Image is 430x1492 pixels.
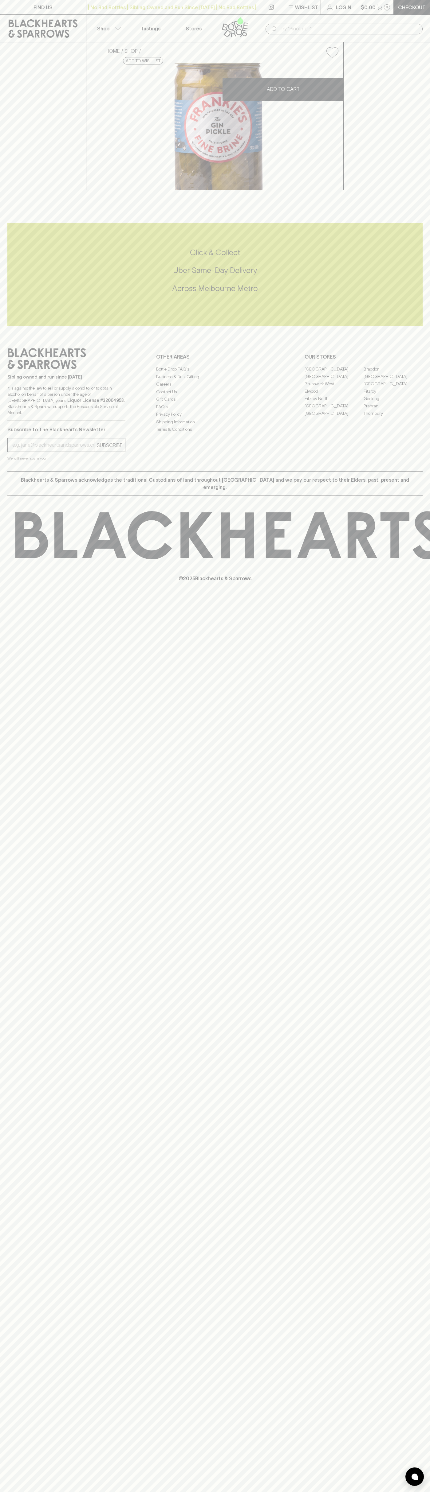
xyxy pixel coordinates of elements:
input: e.g. jane@blackheartsandsparrows.com.au [12,440,94,450]
a: [GEOGRAPHIC_DATA] [364,380,423,387]
a: Brunswick West [305,380,364,387]
p: Tastings [141,25,160,32]
a: Tastings [129,15,172,42]
p: We will never spam you [7,455,125,461]
button: Add to wishlist [324,45,341,60]
p: Sibling owned and run since [DATE] [7,374,125,380]
a: Thornbury [364,410,423,417]
a: Braddon [364,365,423,373]
img: bubble-icon [412,1474,418,1480]
a: Stores [172,15,215,42]
input: Try "Pinot noir" [280,24,418,34]
a: Gift Cards [156,396,274,403]
p: Shop [97,25,109,32]
a: Privacy Policy [156,411,274,418]
a: Prahran [364,402,423,410]
a: Careers [156,381,274,388]
a: FAQ's [156,403,274,410]
p: 0 [386,6,388,9]
img: 79989.png [101,63,343,190]
p: Checkout [398,4,426,11]
p: ADD TO CART [267,85,300,93]
h5: Across Melbourne Metro [7,283,423,293]
a: [GEOGRAPHIC_DATA] [364,373,423,380]
a: Bottle Drop FAQ's [156,366,274,373]
a: Contact Us [156,388,274,395]
p: Subscribe to The Blackhearts Newsletter [7,426,125,433]
a: Elwood [305,387,364,395]
a: Business & Bulk Gifting [156,373,274,380]
a: Fitzroy North [305,395,364,402]
a: SHOP [124,48,138,54]
button: Add to wishlist [123,57,163,64]
a: [GEOGRAPHIC_DATA] [305,410,364,417]
a: [GEOGRAPHIC_DATA] [305,365,364,373]
strong: Liquor License #32064953 [67,398,124,403]
p: OTHER AREAS [156,353,274,360]
p: Wishlist [295,4,318,11]
a: Geelong [364,395,423,402]
p: $0.00 [361,4,376,11]
a: Terms & Conditions [156,426,274,433]
a: HOME [106,48,120,54]
p: Login [336,4,351,11]
h5: Click & Collect [7,247,423,258]
a: Shipping Information [156,418,274,425]
a: [GEOGRAPHIC_DATA] [305,373,364,380]
div: Call to action block [7,223,423,326]
p: OUR STORES [305,353,423,360]
a: Fitzroy [364,387,423,395]
p: Stores [186,25,202,32]
button: ADD TO CART [223,78,344,101]
button: Shop [86,15,129,42]
a: [GEOGRAPHIC_DATA] [305,402,364,410]
button: SUBSCRIBE [94,438,125,452]
p: FIND US [34,4,53,11]
h5: Uber Same-Day Delivery [7,265,423,275]
p: It is against the law to sell or supply alcohol to, or to obtain alcohol on behalf of a person un... [7,385,125,416]
p: SUBSCRIBE [97,441,123,449]
p: Blackhearts & Sparrows acknowledges the traditional Custodians of land throughout [GEOGRAPHIC_DAT... [12,476,418,491]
